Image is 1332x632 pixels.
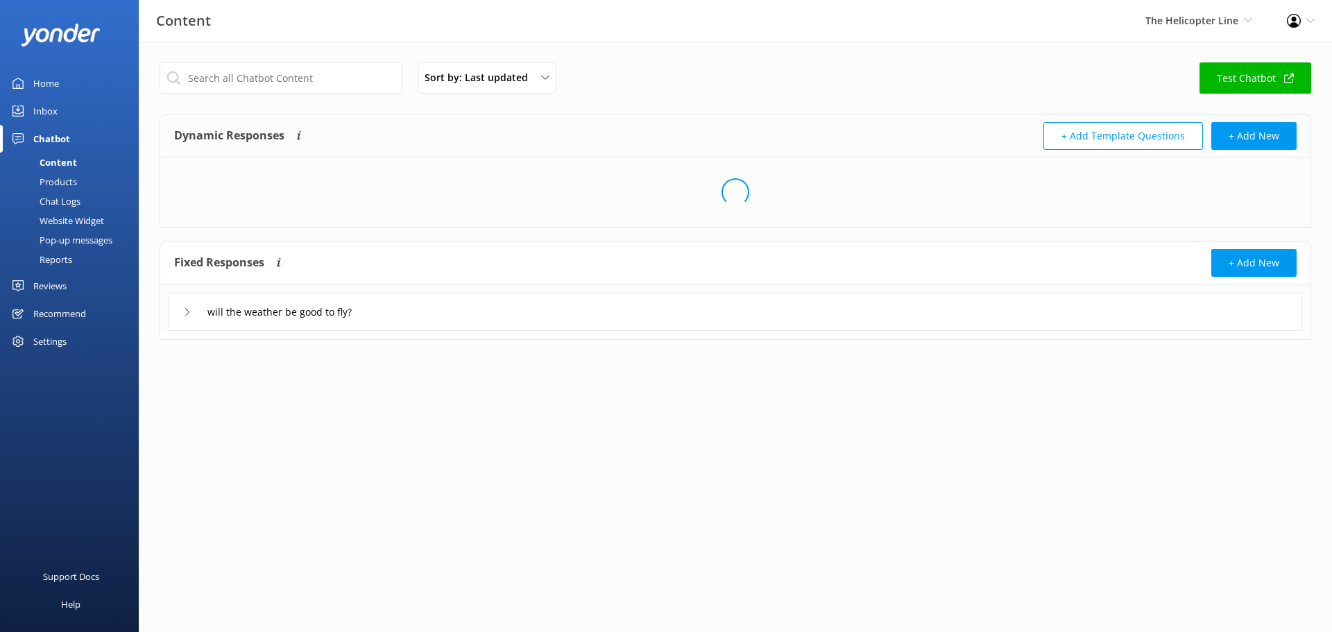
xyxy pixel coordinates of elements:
[33,125,70,153] div: Chatbot
[425,70,536,85] span: Sort by: Last updated
[8,230,112,250] div: Pop-up messages
[21,24,101,46] img: yonder-white-logo.png
[156,10,211,32] h3: Content
[33,69,59,97] div: Home
[8,191,80,211] div: Chat Logs
[174,249,264,277] h4: Fixed Responses
[8,172,139,191] a: Products
[43,563,99,590] div: Support Docs
[33,327,67,355] div: Settings
[8,230,139,250] a: Pop-up messages
[8,211,104,230] div: Website Widget
[8,153,77,172] div: Content
[174,122,284,150] h4: Dynamic Responses
[33,272,67,300] div: Reviews
[8,153,139,172] a: Content
[33,97,58,125] div: Inbox
[33,300,86,327] div: Recommend
[8,191,139,211] a: Chat Logs
[1211,249,1297,277] button: + Add New
[1043,122,1203,150] button: + Add Template Questions
[8,211,139,230] a: Website Widget
[8,172,77,191] div: Products
[8,250,72,269] div: Reports
[8,250,139,269] a: Reports
[1211,122,1297,150] button: + Add New
[160,62,402,94] input: Search all Chatbot Content
[61,590,80,618] div: Help
[1199,62,1311,94] a: Test Chatbot
[1145,14,1238,27] span: The Helicopter Line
